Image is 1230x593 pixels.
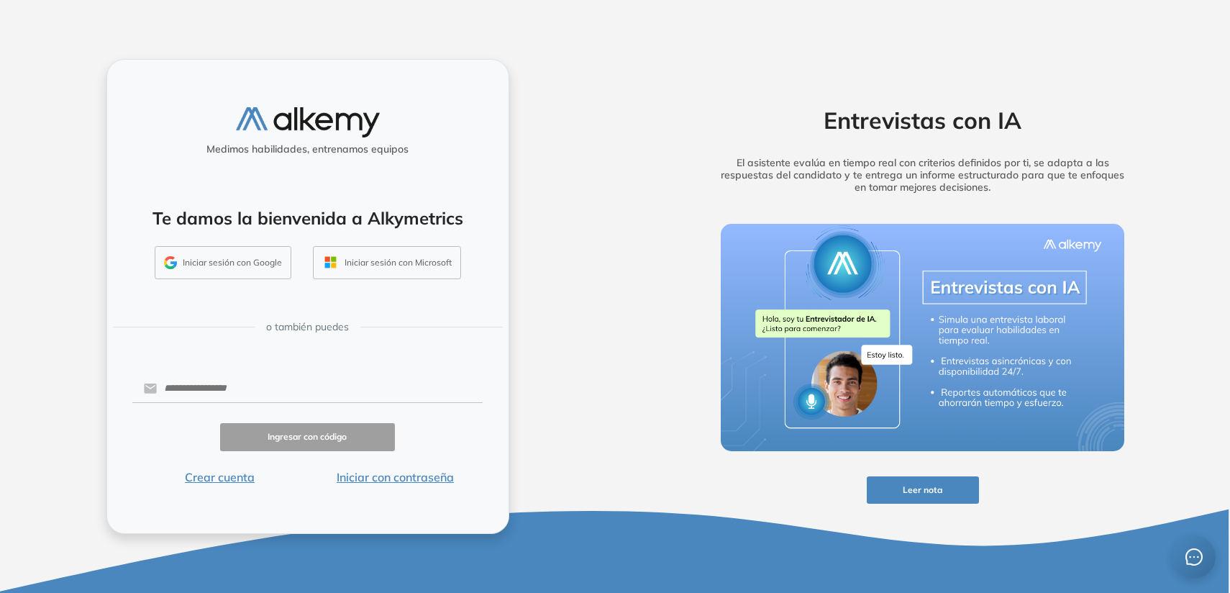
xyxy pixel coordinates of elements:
[164,256,177,269] img: GMAIL_ICON
[126,208,490,229] h4: Te damos la bienvenida a Alkymetrics
[698,157,1147,193] h5: El asistente evalúa en tiempo real con criterios definidos por ti, se adapta a las respuestas del...
[867,476,979,504] button: Leer nota
[220,423,396,451] button: Ingresar con código
[1185,548,1203,566] span: message
[698,107,1147,134] h2: Entrevistas con IA
[236,107,380,137] img: logo-alkemy
[155,246,291,279] button: Iniciar sesión con Google
[307,468,483,486] button: Iniciar con contraseña
[132,468,308,486] button: Crear cuenta
[322,254,339,271] img: OUTLOOK_ICON
[721,224,1125,451] img: img-more-info
[313,246,461,279] button: Iniciar sesión con Microsoft
[266,320,349,335] span: o también puedes
[113,143,503,155] h5: Medimos habilidades, entrenamos equipos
